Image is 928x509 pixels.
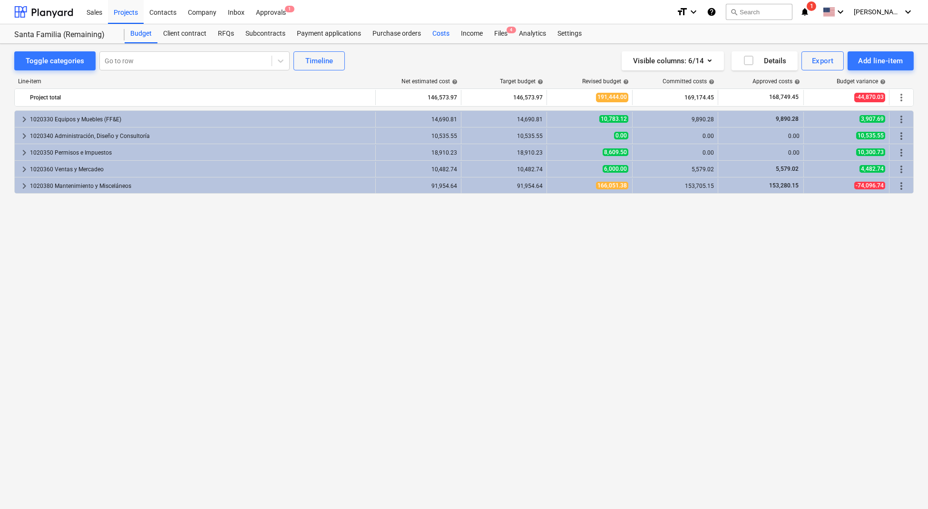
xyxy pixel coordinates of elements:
span: 6,000.00 [603,165,628,173]
div: Target budget [500,78,543,85]
span: search [730,8,738,16]
div: 10,535.55 [380,133,457,139]
div: 0.00 [722,133,800,139]
span: 168,749.45 [768,93,800,101]
span: help [450,79,458,85]
div: Approved costs [752,78,800,85]
span: keyboard_arrow_right [19,180,30,192]
button: Toggle categories [14,51,96,70]
div: 0.00 [636,149,714,156]
span: 10,300.73 [856,148,885,156]
button: Add line-item [848,51,914,70]
span: -74,096.74 [854,182,885,189]
div: Add line-item [858,55,903,67]
i: keyboard_arrow_down [835,6,846,18]
button: Export [801,51,844,70]
div: 91,954.64 [380,183,457,189]
a: Income [455,24,488,43]
div: 0.00 [722,149,800,156]
div: 10,482.74 [380,166,457,173]
span: 8,609.50 [603,148,628,156]
span: More actions [896,130,907,142]
span: help [621,79,629,85]
div: 9,890.28 [636,116,714,123]
div: 146,573.97 [380,90,457,105]
span: More actions [896,92,907,103]
div: 18,910.23 [465,149,543,156]
span: help [878,79,886,85]
a: Files4 [488,24,513,43]
div: Details [743,55,786,67]
div: 1020340 Administración, Diseño y Consultoría [30,128,371,144]
div: Subcontracts [240,24,291,43]
span: 1 [285,6,294,12]
span: 153,280.15 [768,182,800,189]
span: [PERSON_NAME] [854,8,901,16]
a: Budget [125,24,157,43]
div: 91,954.64 [465,183,543,189]
button: Visible columns:6/14 [622,51,724,70]
span: 10,535.55 [856,132,885,139]
span: 166,051.38 [596,182,628,189]
span: More actions [896,114,907,125]
div: 1020360 Ventas y Mercadeo [30,162,371,177]
i: notifications [800,6,810,18]
span: More actions [896,164,907,175]
div: Project total [30,90,371,105]
button: Timeline [293,51,345,70]
i: format_size [676,6,688,18]
div: Revised budget [582,78,629,85]
i: keyboard_arrow_down [902,6,914,18]
span: 1 [807,1,816,11]
span: 4 [507,27,516,33]
span: 191,444.00 [596,93,628,102]
a: RFQs [212,24,240,43]
div: Export [812,55,834,67]
div: 14,690.81 [465,116,543,123]
div: 5,579.02 [636,166,714,173]
div: 14,690.81 [380,116,457,123]
div: Toggle categories [26,55,84,67]
button: Search [726,4,792,20]
a: Settings [552,24,587,43]
span: keyboard_arrow_right [19,164,30,175]
a: Client contract [157,24,212,43]
div: Widget de chat [880,463,928,509]
a: Analytics [513,24,552,43]
a: Payment applications [291,24,367,43]
span: keyboard_arrow_right [19,147,30,158]
span: help [536,79,543,85]
span: More actions [896,180,907,192]
div: 146,573.97 [465,90,543,105]
iframe: Chat Widget [880,463,928,509]
i: keyboard_arrow_down [688,6,699,18]
a: Costs [427,24,455,43]
i: Knowledge base [707,6,716,18]
div: Files [488,24,513,43]
span: -44,870.03 [854,93,885,102]
div: Timeline [305,55,333,67]
div: Net estimated cost [401,78,458,85]
div: 10,535.55 [465,133,543,139]
div: 1020330 Equipos y Muebles (FF&E) [30,112,371,127]
span: More actions [896,147,907,158]
span: 4,482.74 [860,165,885,173]
span: 10,783.12 [599,115,628,123]
div: Visible columns : 6/14 [633,55,713,67]
button: Details [732,51,798,70]
a: Purchase orders [367,24,427,43]
span: keyboard_arrow_right [19,114,30,125]
div: Line-item [14,78,376,85]
span: keyboard_arrow_right [19,130,30,142]
span: help [792,79,800,85]
span: help [707,79,714,85]
div: 10,482.74 [465,166,543,173]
